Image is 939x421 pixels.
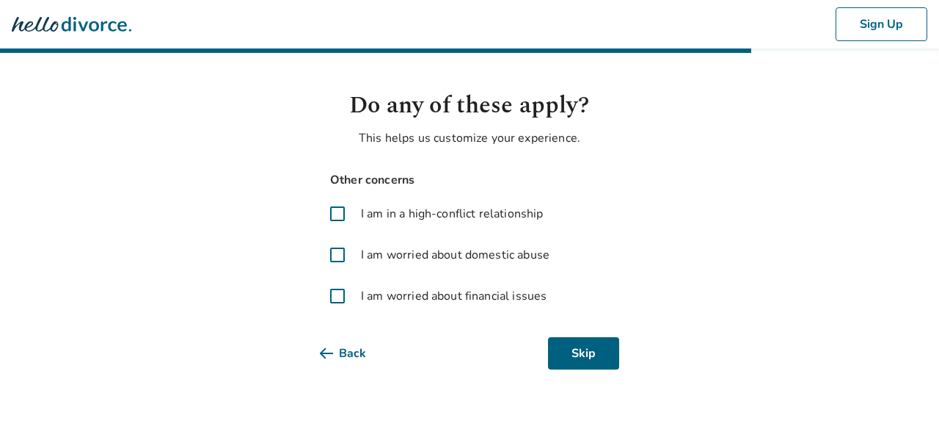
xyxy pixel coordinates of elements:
p: This helps us customize your experience. [320,129,619,147]
button: Sign Up [836,7,927,41]
iframe: Chat Widget [866,350,939,421]
span: I am in a high-conflict relationship [361,205,543,223]
button: Skip [548,337,619,370]
span: I am worried about domestic abuse [361,246,549,264]
span: I am worried about financial issues [361,287,547,305]
button: Back [320,337,390,370]
h1: Do any of these apply? [320,88,619,123]
span: Other concerns [320,170,619,190]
